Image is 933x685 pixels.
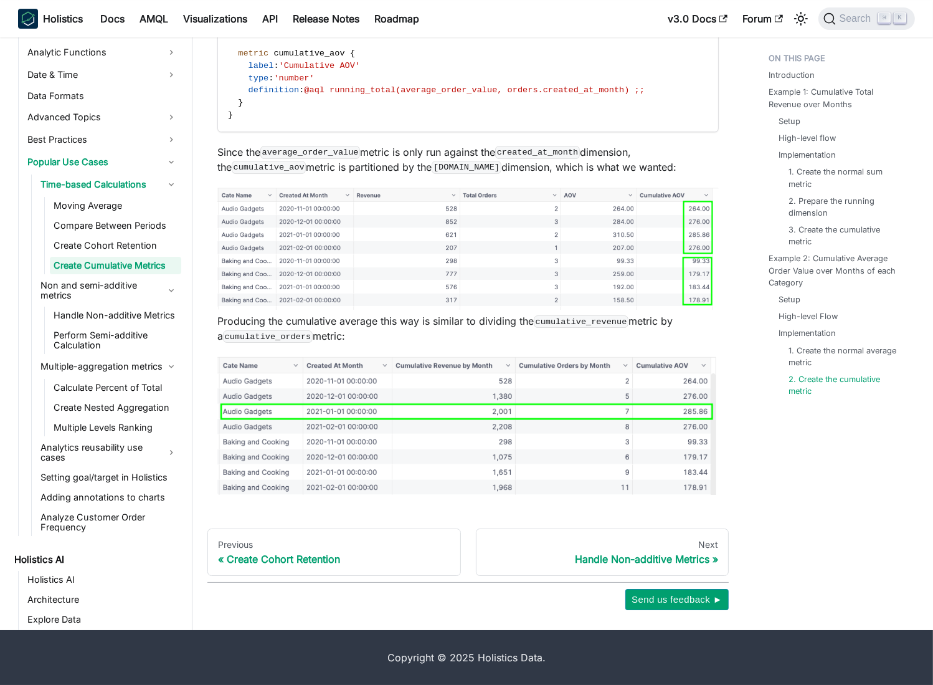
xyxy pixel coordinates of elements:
[534,315,628,328] code: cumulative_revenue
[789,373,897,397] a: 2. Create the cumulative metric
[268,74,273,83] span: :
[255,9,285,29] a: API
[50,307,181,324] a: Handle Non-additive Metrics
[207,529,461,576] a: PreviousCreate Cohort Retention
[24,611,181,628] a: Explore Data
[789,195,897,219] a: 2. Prepare the running dimension
[24,107,181,127] a: Advanced Topics
[769,69,815,81] a: Introduction
[486,553,719,565] div: Handle Non-additive Metrics
[779,327,836,339] a: Implementation
[273,74,314,83] span: 'number'
[238,49,268,58] span: metric
[24,130,181,150] a: Best Practices
[37,357,181,376] a: Multiple-aggregation metrics
[836,13,879,24] span: Search
[50,327,181,354] a: Perform Semi-additive Calculation
[18,9,83,29] a: HolisticsHolistics
[249,85,300,95] span: definition
[304,85,645,95] span: @aql running_total(average_order_value, orders.created_at_month) ;;
[50,197,181,214] a: Moving Average
[50,399,181,416] a: Create Nested Aggregation
[70,650,863,665] div: Copyright © 2025 Holistics Data.
[779,132,836,144] a: High-level flow
[894,12,906,24] kbd: K
[24,65,181,85] a: Date & Time
[217,356,719,495] img: cumulative-metrics-06.png
[432,161,501,173] code: [DOMAIN_NAME]
[218,539,450,550] div: Previous
[24,591,181,608] a: Architecture
[37,509,181,536] a: Analyze Customer Order Frequency
[11,551,181,568] a: Holistics AI
[228,110,233,120] span: }
[779,294,800,305] a: Setup
[260,146,360,158] code: average_order_value
[769,252,907,289] a: Example 2: Cumulative Average Order Value over Months of each Category
[769,86,907,110] a: Example 1: Cumulative Total Revenue over Months
[735,9,790,29] a: Forum
[299,85,304,95] span: :
[249,61,274,70] span: label
[37,489,181,506] a: Adding annotations to charts
[632,592,722,608] span: Send us feedback ►
[43,11,83,26] b: Holistics
[273,61,278,70] span: :
[18,9,38,29] img: Holistics
[486,539,719,550] div: Next
[878,12,891,24] kbd: ⌘
[50,379,181,396] a: Calculate Percent of Total
[660,9,735,29] a: v3.0 Docs
[24,571,181,588] a: Holistics AI
[24,87,181,105] a: Data Formats
[625,589,729,610] button: Send us feedback ►
[50,237,181,254] a: Create Cohort Retention
[789,224,897,247] a: 3. Create the cumulative metric
[217,145,719,175] p: Since the metric is only run against the dimension, the metric is partitioned by the dimension, w...
[791,9,811,29] button: Switch between dark and light mode (currently light mode)
[50,217,181,234] a: Compare Between Periods
[217,314,719,343] p: Producing the cumulative average this way is similar to dividing the metric by a metric:
[132,9,176,29] a: AMQL
[779,115,800,127] a: Setup
[223,330,313,343] code: cumulative_orders
[37,175,181,194] a: Time-based Calculations
[232,161,306,173] code: cumulative_aov
[249,74,269,83] span: type
[779,149,836,161] a: Implementation
[350,49,355,58] span: {
[279,61,361,70] span: 'Cumulative AOV'
[37,469,181,486] a: Setting goal/target in Holistics
[495,146,580,158] code: created_at_month
[24,42,181,62] a: Analytic Functions
[285,9,367,29] a: Release Notes
[818,7,915,30] button: Search (Command+K)
[273,49,344,58] span: cumulative_aov
[176,9,255,29] a: Visualizations
[779,310,838,322] a: High-level Flow
[789,345,897,368] a: 1. Create the normal average metric
[93,9,132,29] a: Docs
[37,277,181,304] a: Non and semi-additive metrics
[476,529,729,576] a: NextHandle Non-additive Metrics
[367,9,427,29] a: Roadmap
[50,257,181,274] a: Create Cumulative Metrics
[789,166,897,189] a: 1. Create the normal sum metric
[24,152,181,172] a: Popular Use Cases
[207,529,729,576] nav: Docs pages
[218,553,450,565] div: Create Cohort Retention
[37,439,181,466] a: Analytics reusability use cases
[238,98,243,107] span: }
[217,187,719,310] img: cumulative-metrics-05.png
[50,419,181,436] a: Multiple Levels Ranking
